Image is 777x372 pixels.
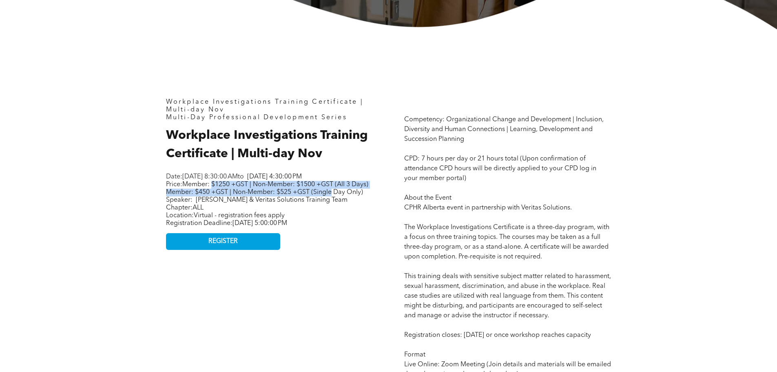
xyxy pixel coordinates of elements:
span: Workplace Investigations Training Certificate | Multi-day Nov [166,129,368,160]
span: Member: $1250 +GST | Non-Member: $1500 +GST (All 3 Days) Member: $450 +GST | Non-Member: $525 +GS... [166,181,368,196]
span: ALL [193,205,204,211]
span: Date: to [166,174,244,180]
span: [DATE] 5:00:00 PM [232,220,287,227]
span: Multi-Day Professional Development Series [166,114,347,121]
span: [DATE] 4:30:00 PM [247,174,302,180]
span: REGISTER [208,238,238,245]
span: Workplace Investigations Training Certificate | Multi-day Nov [166,99,363,113]
a: REGISTER [166,233,280,250]
span: Virtual - registration fees apply [194,212,285,219]
span: Chapter: [166,205,204,211]
span: Speaker: [166,197,193,203]
span: [PERSON_NAME] & Veritas Solutions Training Team [196,197,348,203]
span: [DATE] 8:30:00 AM [182,174,238,180]
span: Price: [166,181,368,196]
span: Location: Registration Deadline: [166,212,287,227]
